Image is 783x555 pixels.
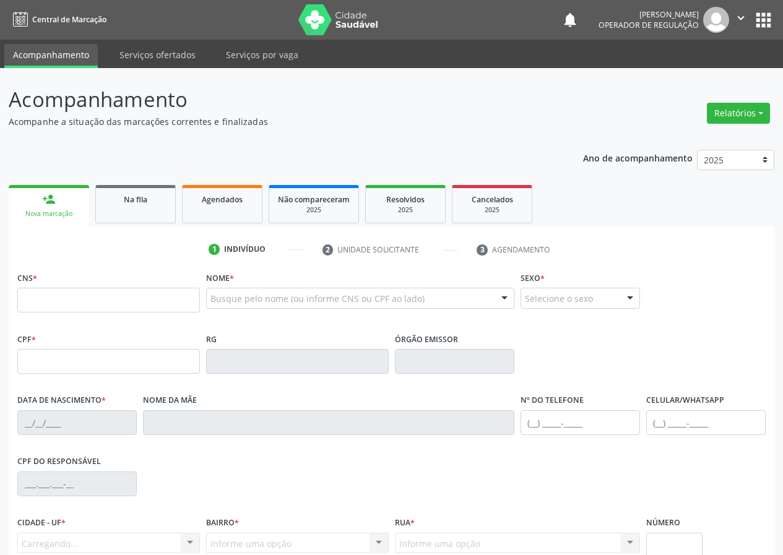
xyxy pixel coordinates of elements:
img: img [703,7,729,33]
label: Órgão emissor [395,330,458,349]
button:  [729,7,753,33]
span: Cancelados [472,194,513,205]
label: CPF [17,330,36,349]
input: __/__/____ [17,410,137,435]
div: 2025 [278,205,350,215]
label: Data de nascimento [17,391,106,410]
a: Serviços por vaga [217,44,307,66]
div: person_add [42,192,56,206]
label: Nome [206,269,234,288]
i:  [734,11,748,25]
a: Acompanhamento [4,44,98,68]
p: Ano de acompanhamento [583,150,693,165]
button: apps [753,9,774,31]
span: Busque pelo nome (ou informe CNS ou CPF ao lado) [210,292,425,305]
a: Serviços ofertados [111,44,204,66]
label: RG [206,330,217,349]
span: Na fila [124,194,147,205]
label: Rua [395,514,415,533]
label: Bairro [206,514,239,533]
button: Relatórios [707,103,770,124]
div: Nova marcação [17,209,80,218]
input: ___.___.___-__ [17,471,137,496]
input: (__) _____-_____ [521,410,640,435]
div: 2025 [374,205,436,215]
div: 2025 [461,205,523,215]
span: Operador de regulação [599,20,699,30]
p: Acompanhe a situação das marcações correntes e finalizadas [9,115,545,128]
label: Número [646,514,680,533]
div: Indivíduo [224,244,266,255]
label: Nome da mãe [143,391,197,410]
span: Resolvidos [386,194,425,205]
label: Sexo [521,269,545,288]
label: CPF do responsável [17,452,101,471]
label: Celular/WhatsApp [646,391,724,410]
span: Agendados [202,194,243,205]
div: 1 [209,244,220,255]
a: Central de Marcação [9,9,106,30]
div: [PERSON_NAME] [599,9,699,20]
span: Selecione o sexo [525,292,593,305]
span: Central de Marcação [32,14,106,25]
label: Nº do Telefone [521,391,584,410]
span: Não compareceram [278,194,350,205]
label: CNS [17,269,37,288]
input: (__) _____-_____ [646,410,766,435]
p: Acompanhamento [9,84,545,115]
button: notifications [561,11,579,28]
